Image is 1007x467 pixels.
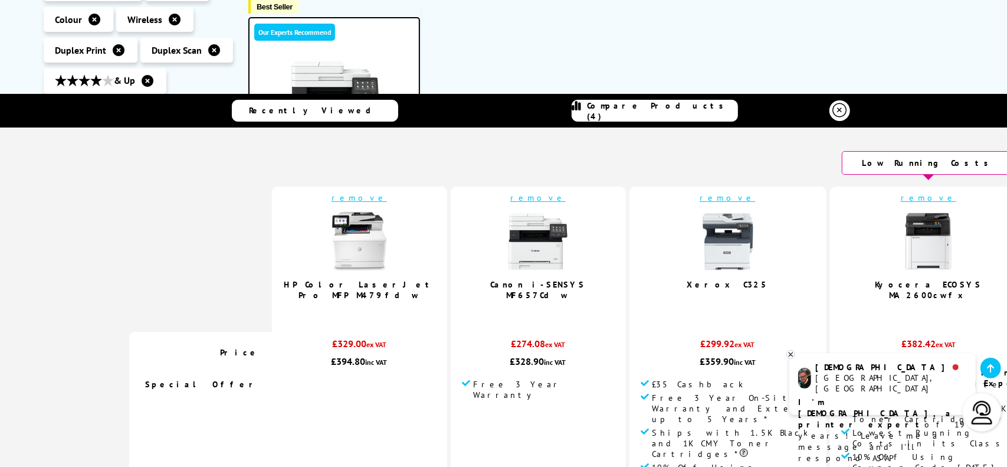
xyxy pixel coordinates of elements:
[332,192,387,203] a: remove
[55,44,107,56] span: Duplex Print
[641,355,815,367] div: £359.90
[474,379,614,400] span: Free 3 Year Warranty
[641,338,815,355] div: £299.92
[254,24,335,41] div: Our Experts Recommend
[152,44,202,56] span: Duplex Scan
[687,279,769,290] a: Xerox C325
[798,368,811,388] img: chris-livechat.png
[146,379,260,390] span: Special Offer
[735,340,755,349] span: ex VAT
[330,212,389,271] img: HP-M479fdw-Front-Small.jpg
[363,306,376,320] span: / 5
[463,355,614,367] div: £328.90
[257,2,293,11] span: Best Seller
[933,306,945,320] span: / 5
[366,340,386,349] span: ex VAT
[970,401,994,424] img: user-headset-light.svg
[55,14,83,25] span: Colour
[491,279,586,301] a: Canon i-SENSYS MF657Cdw
[798,397,967,464] p: of 19 years! Leave me a message and I'll respond ASAP
[290,60,379,148] img: Canon i-SENSYS MF657Cdw
[128,14,163,25] span: Wireless
[349,306,363,320] span: 4.9
[545,340,565,349] span: ex VAT
[528,306,542,320] span: 5.0
[717,296,732,309] span: 5.0
[899,212,958,271] img: kyocera-ma2600cwfx-main-large-small.jpg
[542,306,555,320] span: / 5
[509,212,568,271] img: Canon-MF657Cdw-Front-Small.jpg
[510,192,566,203] a: remove
[232,100,398,122] a: Recently Viewed
[284,355,435,367] div: £394.80
[936,340,956,349] span: ex VAT
[284,279,435,301] a: HP Color LaserJet Pro MFP M479fdw
[919,306,933,320] span: 5.0
[875,279,982,301] a: Kyocera ECOSYS MA2600cwfx
[366,358,388,367] span: inc VAT
[652,379,744,390] span: £35 Cashback
[901,192,956,203] a: remove
[698,212,757,271] img: xerox-c325-front-small.jpg
[463,338,614,355] div: £274.08
[816,362,966,373] div: [DEMOGRAPHIC_DATA]
[250,106,383,116] span: Recently Viewed
[816,373,966,394] div: [GEOGRAPHIC_DATA], [GEOGRAPHIC_DATA]
[798,397,954,430] b: I'm [DEMOGRAPHIC_DATA], a printer expert
[544,358,566,367] span: inc VAT
[221,347,260,358] span: Price
[588,100,737,122] span: Compare Products (4)
[284,338,435,355] div: £329.00
[734,358,756,367] span: inc VAT
[732,296,744,309] span: / 5
[55,74,136,88] span: & Up
[652,427,815,459] span: Ships with 1.5K Black and 1K CMY Toner Cartridges*
[652,393,815,424] span: Free 3 Year On-Site Warranty and Extend up to 5 Years*
[700,192,756,203] a: remove
[572,100,738,122] a: Compare Products (4)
